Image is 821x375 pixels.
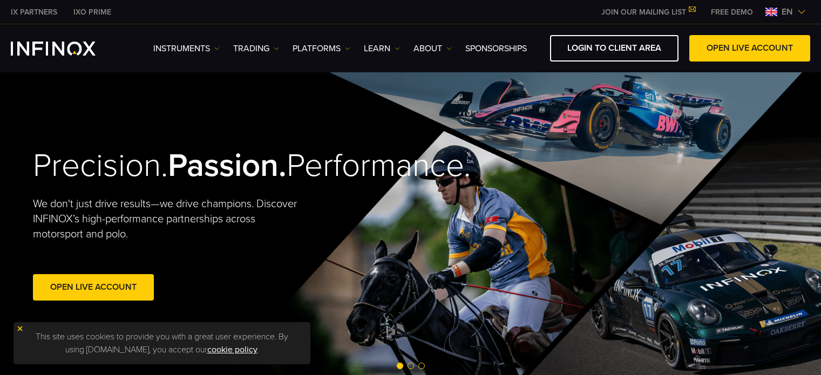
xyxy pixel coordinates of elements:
[593,8,703,17] a: JOIN OUR MAILING LIST
[777,5,797,18] span: en
[33,146,373,186] h2: Precision. Performance.
[207,344,257,355] a: cookie policy
[418,363,425,369] span: Go to slide 3
[550,35,678,62] a: LOGIN TO CLIENT AREA
[293,42,350,55] a: PLATFORMS
[397,363,403,369] span: Go to slide 1
[233,42,279,55] a: TRADING
[19,328,305,359] p: This site uses cookies to provide you with a great user experience. By using [DOMAIN_NAME], you a...
[168,146,287,185] strong: Passion.
[364,42,400,55] a: Learn
[689,35,810,62] a: OPEN LIVE ACCOUNT
[33,274,154,301] a: Open Live Account
[33,196,305,242] p: We don't just drive results—we drive champions. Discover INFINOX’s high-performance partnerships ...
[16,325,24,332] img: yellow close icon
[11,42,121,56] a: INFINOX Logo
[703,6,761,18] a: INFINOX MENU
[3,6,65,18] a: INFINOX
[65,6,119,18] a: INFINOX
[408,363,414,369] span: Go to slide 2
[153,42,220,55] a: Instruments
[465,42,527,55] a: SPONSORSHIPS
[413,42,452,55] a: ABOUT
